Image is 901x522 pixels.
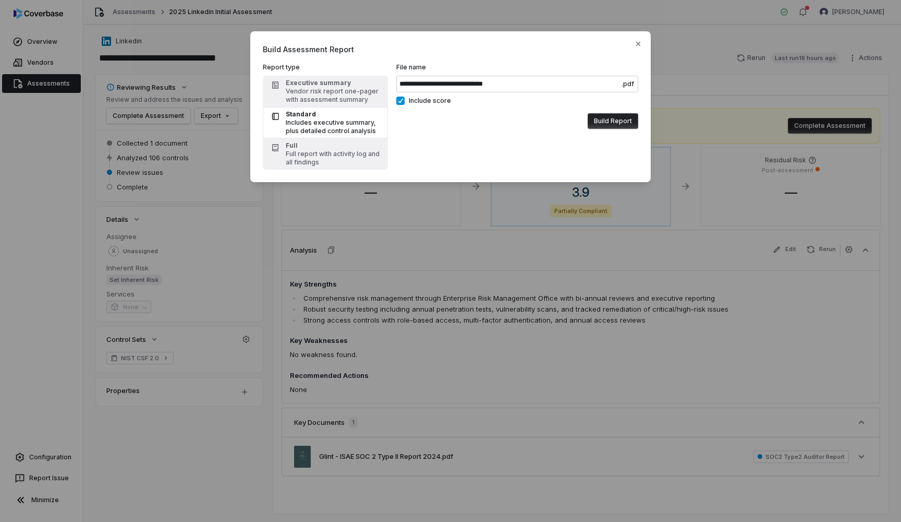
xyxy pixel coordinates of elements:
div: Standard [286,110,382,118]
div: Full [286,141,382,150]
button: Build Report [588,113,638,129]
div: Full report with activity log and all findings [286,150,382,167]
div: Includes executive summary, plus detailed control analysis [286,118,382,135]
input: File name.pdf [396,76,638,92]
div: Executive summary [286,79,382,87]
span: Build Assessment Report [263,44,638,55]
div: Vendor risk report one-pager with assessment summary [286,87,382,104]
label: File name [396,63,638,92]
label: Report type [263,63,388,72]
span: Include score [409,97,451,105]
span: .pdf [622,80,634,88]
button: Include score [396,97,405,105]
